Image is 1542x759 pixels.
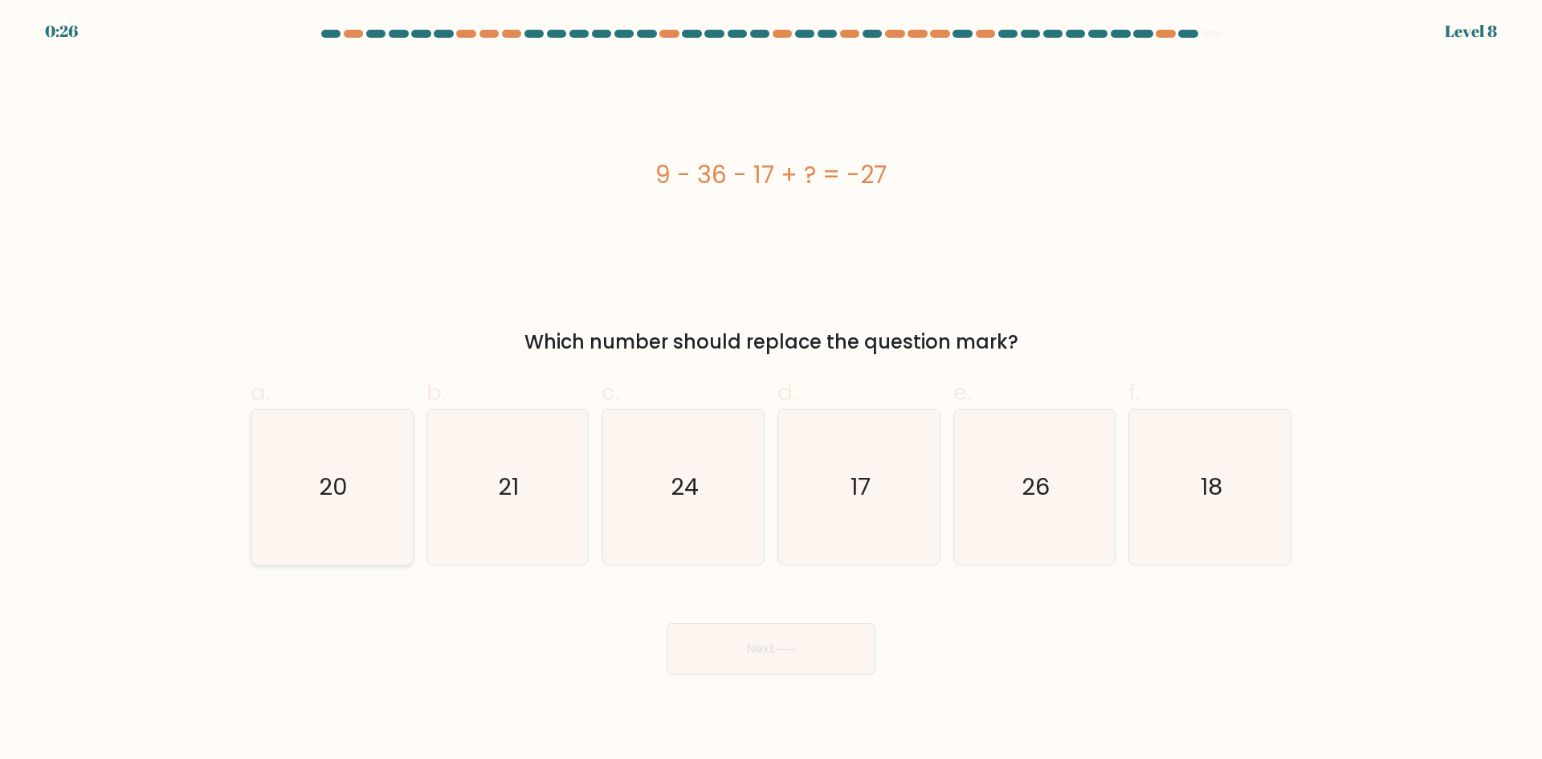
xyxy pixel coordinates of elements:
[851,471,871,503] text: 17
[667,623,875,675] button: Next
[1022,471,1050,503] text: 26
[251,377,270,408] span: a.
[1128,377,1140,408] span: f.
[260,328,1282,357] div: Which number should replace the question mark?
[499,471,520,503] text: 21
[1201,471,1222,503] text: 18
[319,471,348,503] text: 20
[251,157,1291,193] div: 9 - 36 - 17 + ? = -27
[426,377,446,408] span: b.
[777,377,797,408] span: d.
[671,471,699,503] text: 24
[602,377,619,408] span: c.
[953,377,971,408] span: e.
[45,19,78,43] div: 0:26
[1445,19,1497,43] div: Level 8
